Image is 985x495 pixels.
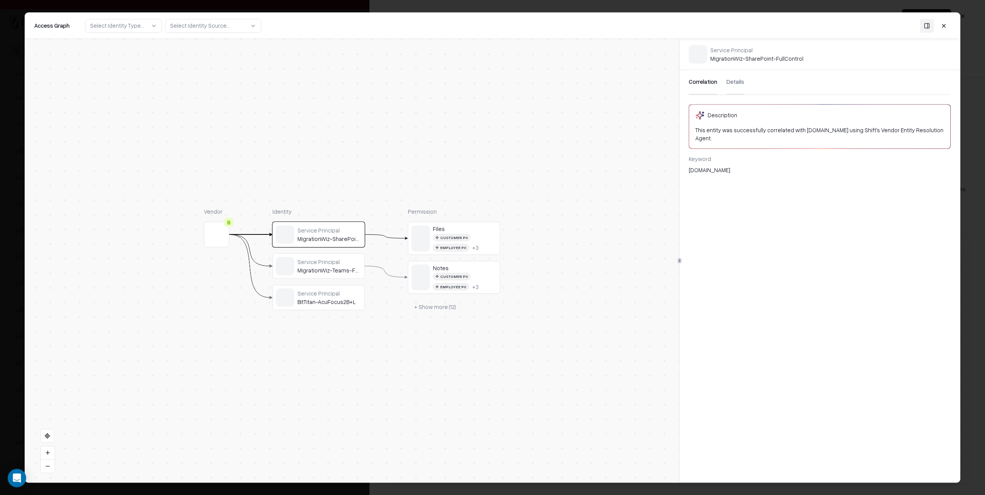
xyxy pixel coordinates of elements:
[165,19,261,33] button: Select Identity Source...
[297,267,361,274] div: MigrationWiz-Teams-FullControl
[297,258,361,265] div: Service Principal
[689,70,717,95] button: Correlation
[692,48,704,60] img: entra
[297,298,361,305] div: BitTitan-AcuFocus2B+L
[34,22,70,30] div: Access Graph
[472,244,479,251] button: +3
[297,290,361,297] div: Service Principal
[708,111,737,120] div: Description
[272,208,365,216] div: Identity
[433,283,469,291] div: Employee PII
[90,22,144,30] div: Select Identity Type...
[710,47,803,53] div: Service Principal
[472,283,479,290] div: + 3
[170,22,230,30] div: Select Identity Source...
[710,47,803,62] div: MigrationWiz-SharePoint-FullControl
[224,218,234,227] div: B
[689,166,951,174] div: [DOMAIN_NAME]
[433,244,469,251] div: Employee PII
[433,264,497,271] div: Notes
[433,273,471,280] div: Customer PII
[204,208,229,216] div: Vendor
[433,225,497,232] div: Files
[472,283,479,290] button: +3
[695,126,944,142] div: This entity was successfully correlated with [DOMAIN_NAME] using Shift's Vendor Entity Resolution...
[297,235,361,242] div: MigrationWiz-SharePoint-FullControl
[408,208,500,216] div: Permission
[726,70,744,95] button: Details
[433,234,471,241] div: Customer PII
[297,227,361,234] div: Service Principal
[85,19,162,33] button: Select Identity Type...
[408,300,462,314] button: + Show more (12)
[472,244,479,251] div: + 3
[689,155,951,163] div: Keyword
